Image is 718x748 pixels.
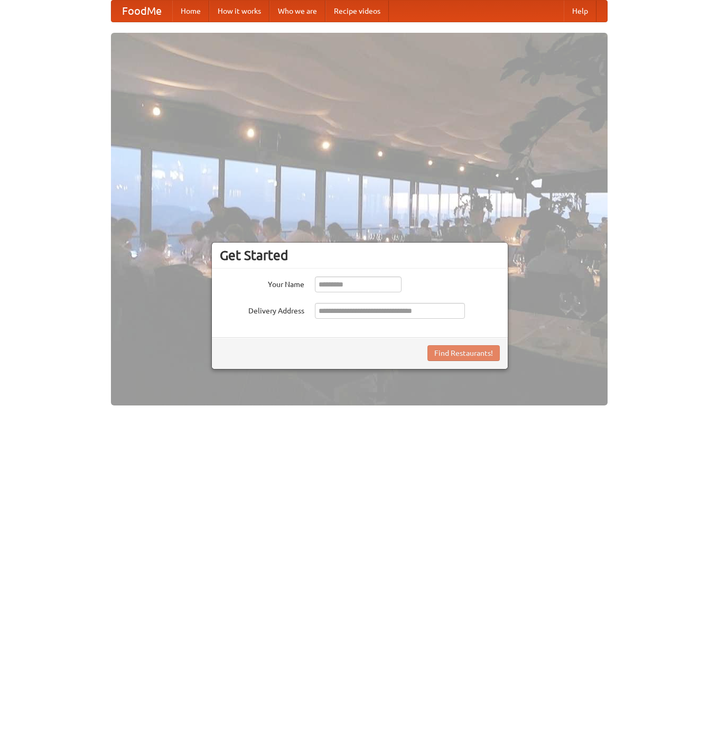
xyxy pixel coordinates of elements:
[269,1,325,22] a: Who we are
[564,1,596,22] a: Help
[427,345,500,361] button: Find Restaurants!
[111,1,172,22] a: FoodMe
[325,1,389,22] a: Recipe videos
[220,276,304,290] label: Your Name
[220,303,304,316] label: Delivery Address
[209,1,269,22] a: How it works
[172,1,209,22] a: Home
[220,247,500,263] h3: Get Started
